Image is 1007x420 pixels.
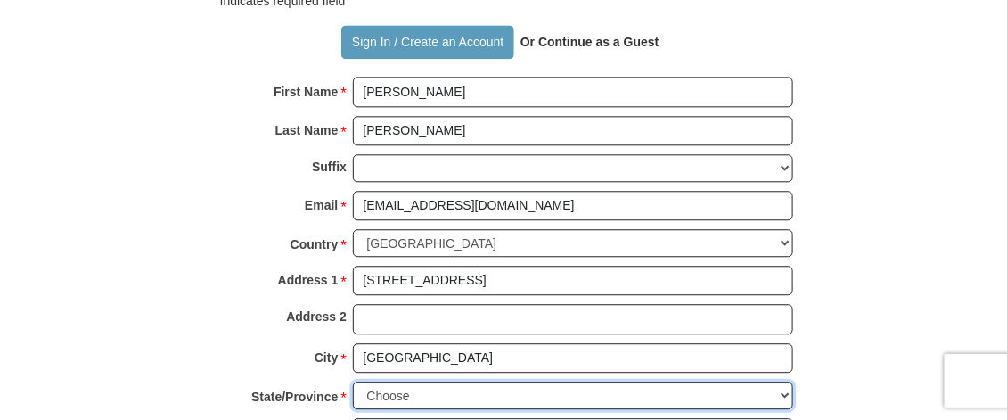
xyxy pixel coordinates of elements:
strong: Country [291,232,339,257]
strong: City [315,345,338,370]
strong: Address 2 [286,304,347,329]
strong: State/Province [251,384,338,409]
strong: First Name [274,79,338,104]
button: Sign In / Create an Account [341,25,513,59]
strong: Suffix [312,154,347,179]
strong: Or Continue as a Guest [520,35,659,49]
strong: Last Name [275,118,339,143]
strong: Email [305,193,338,218]
strong: Address 1 [278,268,339,292]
